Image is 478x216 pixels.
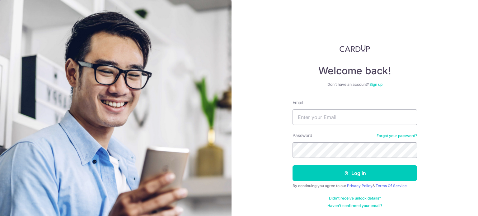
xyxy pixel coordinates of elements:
a: Didn't receive unlock details? [329,196,381,201]
a: Sign up [369,82,382,87]
label: Password [293,132,312,139]
a: Terms Of Service [376,183,407,188]
a: Forgot your password? [377,133,417,138]
button: Log in [293,165,417,181]
h4: Welcome back! [293,65,417,77]
label: Email [293,99,303,106]
div: Don’t have an account? [293,82,417,87]
div: By continuing you agree to our & [293,183,417,188]
input: Enter your Email [293,109,417,125]
a: Haven't confirmed your email? [327,203,382,208]
a: Privacy Policy [347,183,373,188]
img: CardUp Logo [340,45,370,52]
